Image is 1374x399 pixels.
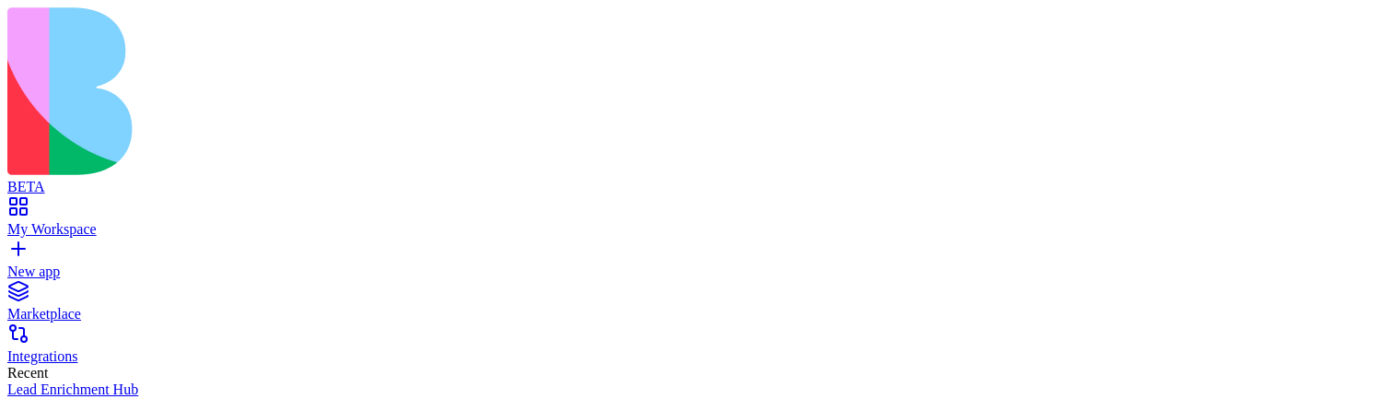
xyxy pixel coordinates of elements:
a: Lead Enrichment Hub [7,381,1367,398]
img: logo [7,7,748,175]
a: Marketplace [7,289,1367,323]
div: Marketplace [7,306,1367,323]
div: My Workspace [7,221,1367,238]
a: New app [7,247,1367,280]
div: New app [7,264,1367,280]
div: BETA [7,179,1367,195]
div: Integrations [7,348,1367,365]
a: BETA [7,162,1367,195]
a: Integrations [7,332,1367,365]
a: My Workspace [7,205,1367,238]
span: Recent [7,365,48,381]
